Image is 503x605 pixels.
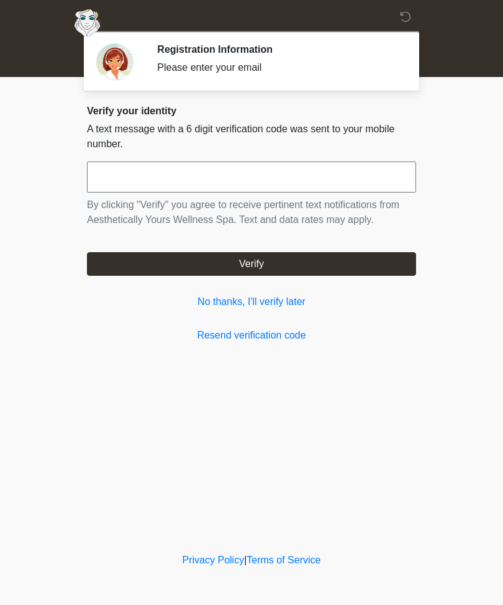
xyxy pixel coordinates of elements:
a: No thanks, I'll verify later [87,294,416,309]
a: Resend verification code [87,328,416,343]
img: Aesthetically Yours Wellness Spa Logo [75,9,100,37]
button: Verify [87,252,416,276]
a: Terms of Service [247,555,320,565]
a: | [244,555,247,565]
div: Please enter your email [157,60,397,75]
p: By clicking "Verify" you agree to receive pertinent text notifications from Aesthetically Yours W... [87,198,416,227]
img: Agent Avatar [96,43,134,81]
p: A text message with a 6 digit verification code was sent to your mobile number. [87,122,416,152]
a: Privacy Policy [183,555,245,565]
h2: Verify your identity [87,105,416,117]
h2: Registration Information [157,43,397,55]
